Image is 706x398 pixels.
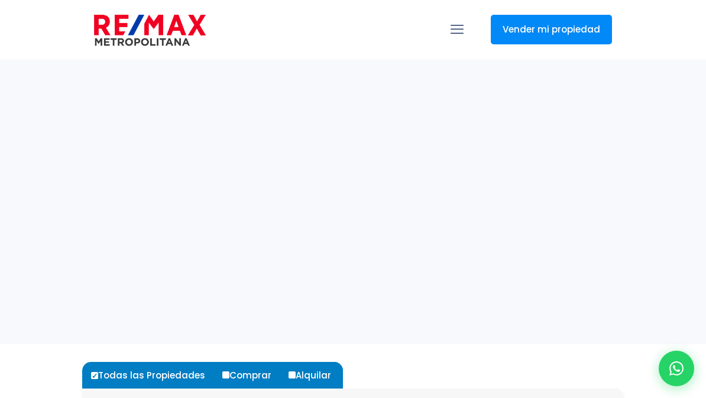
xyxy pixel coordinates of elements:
[286,362,343,389] label: Alquilar
[491,15,612,44] a: Vender mi propiedad
[222,371,229,378] input: Comprar
[447,20,467,40] a: mobile menu
[289,371,296,378] input: Alquilar
[88,362,217,389] label: Todas las Propiedades
[219,362,283,389] label: Comprar
[94,12,206,48] img: remax-metropolitana-logo
[91,372,98,379] input: Todas las Propiedades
